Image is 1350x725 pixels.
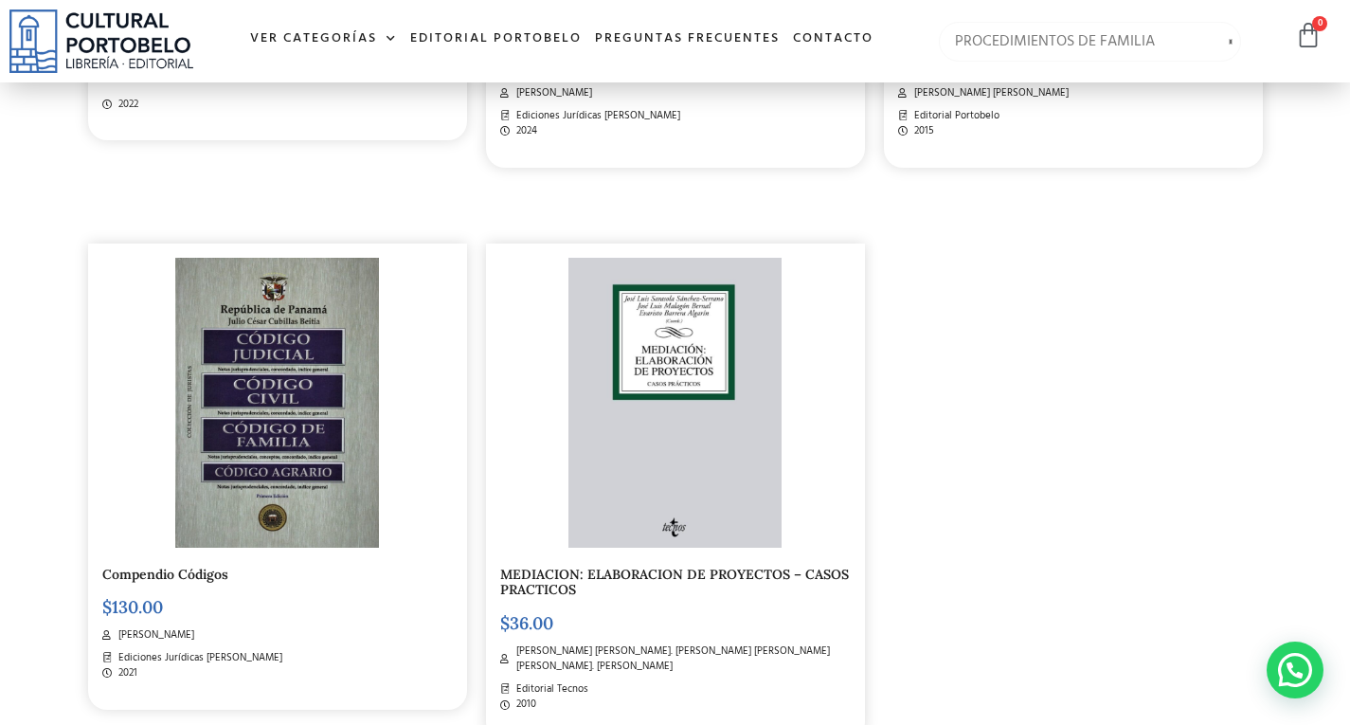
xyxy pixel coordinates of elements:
[102,596,163,618] bdi: 130.00
[114,69,194,85] span: [PERSON_NAME]
[1312,16,1327,31] span: 0
[512,697,536,713] span: 2010
[114,665,137,681] span: 2021
[175,258,379,548] img: img20221020_09162956-scaled-1.jpg
[114,97,138,113] span: 2022
[568,258,781,548] img: mediacion_elabo-2.jpg
[512,108,680,124] span: Ediciones Jurídicas [PERSON_NAME]
[243,19,404,60] a: Ver Categorías
[500,566,849,599] a: MEDIACION: ELABORACION DE PROYECTOS – CASOS PRACTICOS
[909,108,999,124] span: Editorial Portobelo
[786,19,880,60] a: Contacto
[114,650,282,666] span: Ediciones Jurídicas [PERSON_NAME]
[939,22,1241,62] input: Búsqueda
[500,612,510,634] span: $
[909,85,1069,101] span: [PERSON_NAME] [PERSON_NAME]
[102,596,112,618] span: $
[512,643,851,675] span: [PERSON_NAME] [PERSON_NAME]. [PERSON_NAME] [PERSON_NAME] [PERSON_NAME]. [PERSON_NAME]
[500,612,553,634] bdi: 36.00
[404,19,588,60] a: Editorial Portobelo
[102,566,228,583] a: Compendio Códigos
[588,19,786,60] a: Preguntas frecuentes
[512,85,592,101] span: [PERSON_NAME]
[114,627,194,643] span: [PERSON_NAME]
[512,123,537,139] span: 2024
[512,681,588,698] span: Editorial Tecnos
[1295,22,1322,49] a: 0
[909,123,934,139] span: 2015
